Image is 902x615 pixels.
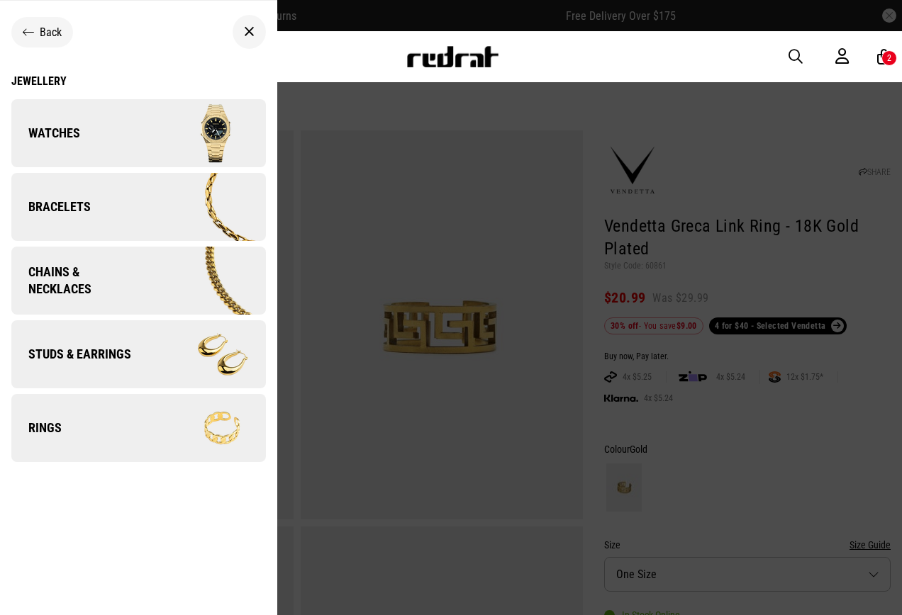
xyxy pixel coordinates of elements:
span: Watches [11,125,80,142]
a: Studs & Earrings Company [11,320,266,388]
span: Rings [11,419,62,436]
img: Company [138,393,265,463]
a: Bracelets Company [11,173,266,241]
button: Open LiveChat chat widget [11,6,54,48]
img: Company [138,98,265,169]
a: Watches Company [11,99,266,167]
span: Back [40,26,62,39]
img: Company [138,319,265,390]
div: 2 [887,53,891,63]
a: Chains & Necklaces Company [11,247,266,315]
a: 2 [877,50,891,64]
img: Redrat logo [406,46,499,67]
img: Company [138,171,265,242]
span: Bracelets [11,198,91,215]
span: Studs & Earrings [11,346,131,363]
span: Chains & Necklaces [11,264,142,298]
img: Company [142,247,265,315]
a: Jewellery [11,74,266,88]
a: Rings Company [11,394,266,462]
